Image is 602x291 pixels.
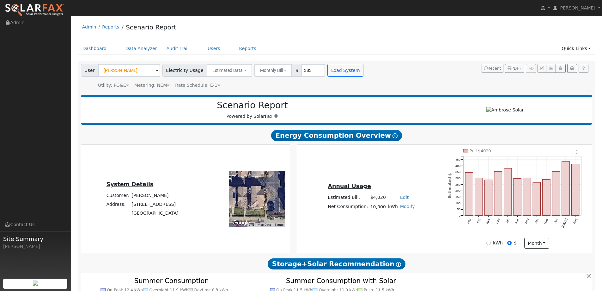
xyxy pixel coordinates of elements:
text: 100 [455,201,461,205]
rect: onclick="" [504,168,512,216]
a: Audit Trail [162,43,193,54]
text: Feb [514,218,520,224]
text: 350 [455,170,461,174]
rect: onclick="" [552,171,560,215]
a: Reports [234,43,261,54]
a: Open this area in Google Maps (opens a new window) [231,219,252,227]
td: 10,000 [369,202,387,211]
td: [PERSON_NAME] [131,191,179,200]
text: [DATE] [561,218,569,228]
button: Recent [482,64,504,73]
h2: Scenario Report [87,100,417,111]
div: Metering: NEM [134,82,170,89]
span: Energy Consumption Overview [271,130,402,141]
td: Estimated Bill: [327,193,369,202]
text:  [573,149,577,155]
text: 250 [455,183,461,186]
text: Summer Consumption [134,277,209,285]
div: [PERSON_NAME] [3,243,68,250]
img: SolarFax [5,3,64,17]
text: Estimated $ [447,173,452,198]
td: Customer: [105,191,131,200]
button: Login As [556,64,565,73]
button: month [524,238,549,249]
button: Settings [567,64,577,73]
rect: onclick="" [572,164,579,216]
rect: onclick="" [533,182,541,215]
button: Multi-Series Graph [546,64,556,73]
a: Data Analyzer [121,43,162,54]
text: Summer Consumption with Solar [286,277,396,285]
td: Net Consumption: [327,202,369,211]
td: kWh [387,202,399,211]
span: PDF [508,66,519,71]
span: Site Summary [3,235,68,243]
rect: onclick="" [523,178,531,216]
rect: onclick="" [494,171,502,215]
span: Electricity Usage [162,64,207,77]
img: retrieve [33,281,38,286]
text: 0 [459,214,461,217]
text: Mar [524,218,530,225]
text: Jan [505,218,510,224]
text: 450 [455,158,461,161]
u: Annual Usage [328,183,371,189]
a: Modify [400,204,415,209]
span: [PERSON_NAME] [558,5,595,10]
button: Edit User [538,64,546,73]
label: kWh [493,240,503,246]
span: $ [292,64,302,77]
td: Address: [105,200,131,209]
div: Powered by SolarFax ® [84,100,421,120]
input: kWh [486,241,491,245]
rect: onclick="" [475,178,483,216]
text: Sep [466,218,472,225]
a: Terms (opens in new tab) [275,223,283,226]
text: Apr [534,218,539,224]
button: Map Data [258,223,271,227]
button: PDF [505,64,524,73]
td: [GEOGRAPHIC_DATA] [131,209,179,218]
text: May [544,218,549,225]
i: Show Help [396,262,401,267]
a: Scenario Report [126,23,176,31]
u: System Details [106,181,154,187]
rect: onclick="" [465,173,473,216]
button: Keyboard shortcuts [249,223,253,227]
div: Utility: PG&E [98,82,129,89]
img: Google [231,219,252,227]
img: Ambrose Solar [486,107,524,113]
span: Alias: None [175,83,220,88]
text: Oct [476,218,482,224]
i: Show Help [392,133,398,138]
rect: onclick="" [562,161,569,216]
label: $ [514,240,517,246]
text: Aug [573,218,578,224]
input: Select a User [98,64,160,77]
td: $4,020 [369,193,387,202]
text: 50 [457,208,461,211]
button: Monthly Bill [254,64,292,77]
text: Nov [485,218,491,225]
button: Estimated Data [207,64,252,77]
a: Dashboard [78,43,112,54]
text: 400 [455,164,461,168]
text: 200 [455,189,461,193]
span: User [81,64,98,77]
text: Dec [495,218,501,225]
a: Quick Links [557,43,595,54]
span: Storage+Solar Recommendation [268,258,405,270]
a: Admin [82,24,96,29]
text: 150 [455,195,461,199]
button: Load System [327,64,363,77]
rect: onclick="" [543,180,550,216]
text: Jun [553,218,559,224]
input: $ [507,241,512,245]
a: Help Link [579,64,588,73]
text: 300 [455,176,461,180]
a: Edit [400,195,409,200]
rect: onclick="" [485,180,492,215]
rect: onclick="" [514,179,521,216]
text: Pull $4020 [470,149,491,153]
td: [STREET_ADDRESS] [131,200,179,209]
